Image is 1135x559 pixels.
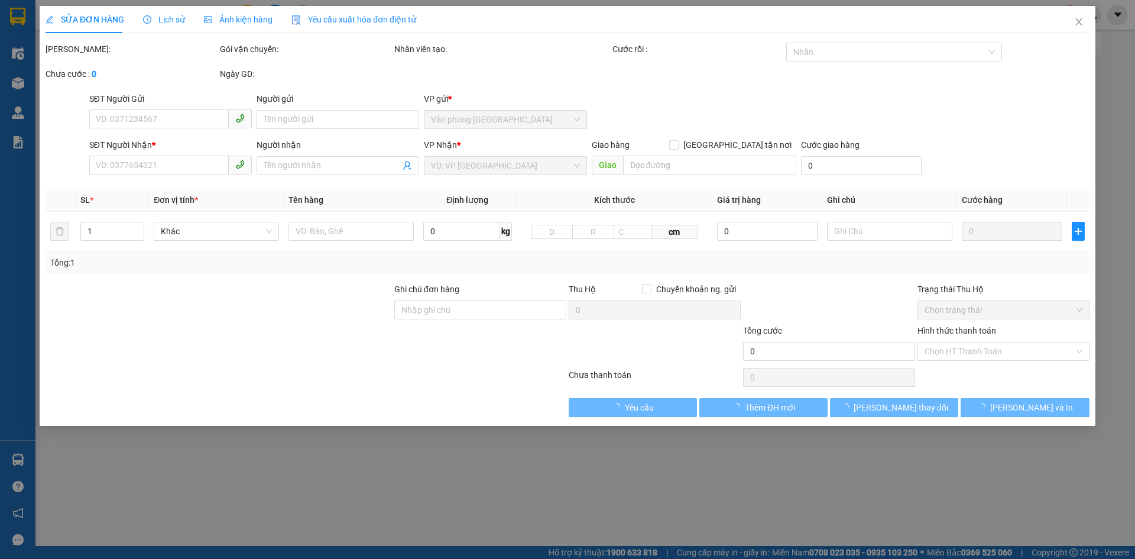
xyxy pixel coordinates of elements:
span: Chuyển khoản ng. gửi [651,283,741,296]
span: [GEOGRAPHIC_DATA] tận nơi [679,138,796,151]
span: [PERSON_NAME] thay đổi [854,401,948,414]
span: Giao [592,156,623,175]
span: Tổng cước [743,326,782,335]
span: edit [46,15,54,24]
button: Yêu cầu [569,398,697,417]
label: Ghi chú đơn hàng [394,285,459,294]
div: Chưa cước : [46,67,218,80]
th: Ghi chú [823,189,958,212]
span: picture [204,15,212,24]
span: Chọn trạng thái [925,301,1082,319]
button: delete [50,222,69,241]
span: Giá trị hàng [717,195,761,205]
span: loading [732,403,745,411]
input: C [614,225,651,239]
button: Thêm ĐH mới [699,398,828,417]
span: user-add [403,161,413,170]
span: VP Nhận [424,140,458,150]
span: loading [977,403,990,411]
input: VD: Bàn, Ghế [288,222,414,241]
button: plus [1072,222,1085,241]
div: Chưa thanh toán [567,369,742,389]
span: Cước hàng [962,195,1003,205]
div: Người gửi [257,92,419,105]
div: Cước rồi : [612,43,784,56]
span: phone [235,114,245,123]
div: SĐT Người Nhận [89,138,252,151]
img: icon [291,15,301,25]
input: Ghi Chú [828,222,953,241]
div: SĐT Người Gửi [89,92,252,105]
span: Khác [161,222,273,240]
span: cm [651,225,698,239]
span: phone [235,160,245,169]
span: SỬA ĐƠN HÀNG [46,15,124,24]
span: Văn phòng Đà Nẵng [432,111,580,128]
input: R [572,225,614,239]
input: Ghi chú đơn hàng [394,300,566,319]
span: [PERSON_NAME] và In [990,401,1073,414]
span: kg [500,222,512,241]
input: Dọc đường [623,156,796,175]
span: Thêm ĐH mới [745,401,795,414]
b: 0 [92,69,96,79]
input: D [531,225,573,239]
span: close [1074,17,1084,27]
span: Tên hàng [288,195,323,205]
span: loading [612,403,625,411]
span: clock-circle [143,15,151,24]
label: Cước giao hàng [801,140,860,150]
div: Gói vận chuyển: [220,43,392,56]
div: Nhân viên tạo: [394,43,610,56]
button: [PERSON_NAME] thay đổi [830,398,958,417]
span: loading [841,403,854,411]
span: Yêu cầu xuất hóa đơn điện tử [291,15,416,24]
span: Ảnh kiện hàng [204,15,273,24]
button: [PERSON_NAME] và In [961,398,1089,417]
input: 0 [962,222,1062,241]
span: Thu Hộ [569,285,596,294]
span: SL [80,195,90,205]
span: Kích thước [594,195,635,205]
div: VP gửi [424,92,587,105]
span: Lịch sử [143,15,185,24]
span: plus [1073,227,1084,236]
span: Định lượng [446,195,488,205]
input: Cước giao hàng [801,156,922,175]
span: Đơn vị tính [154,195,199,205]
span: Giao hàng [592,140,630,150]
div: Ngày GD: [220,67,392,80]
div: [PERSON_NAME]: [46,43,218,56]
button: Close [1062,6,1095,39]
div: Tổng: 1 [50,256,438,269]
label: Hình thức thanh toán [917,326,996,335]
span: Yêu cầu [625,401,654,414]
div: Người nhận [257,138,419,151]
div: Trạng thái Thu Hộ [917,283,1089,296]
